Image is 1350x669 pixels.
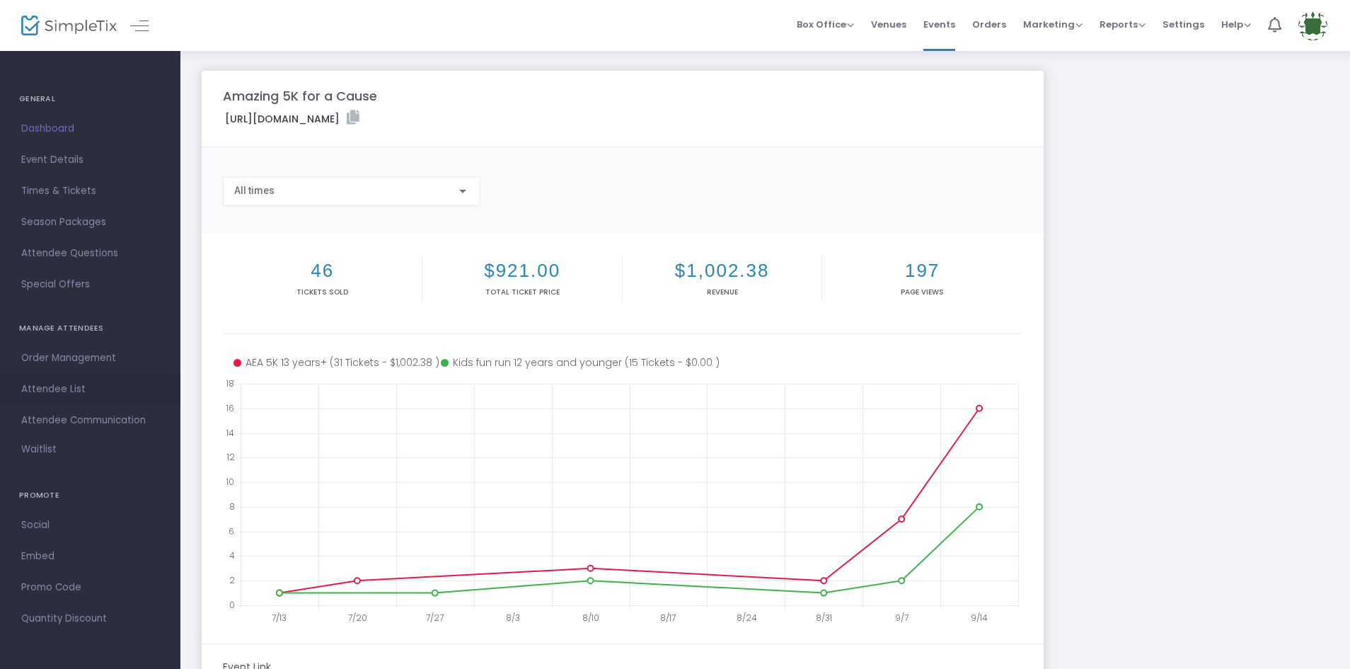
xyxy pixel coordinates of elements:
h4: GENERAL [19,85,161,113]
span: Promo Code [21,578,159,597]
span: Box Office [797,18,854,31]
span: Events [923,6,955,42]
text: 8/24 [737,612,757,624]
span: Orders [972,6,1006,42]
span: Event Details [21,151,159,169]
text: 10 [226,476,234,488]
text: 14 [226,426,234,438]
h2: 46 [226,260,419,282]
text: 8/3 [506,612,520,624]
text: 18 [226,377,234,389]
h2: 197 [825,260,1019,282]
text: 2 [229,574,235,586]
text: 4 [229,549,235,561]
p: Total Ticket Price [425,287,618,297]
text: 7/20 [348,612,367,624]
text: 8/31 [816,612,832,624]
span: Order Management [21,349,159,367]
p: Tickets sold [226,287,419,297]
span: Waitlist [21,442,57,457]
p: Page Views [825,287,1019,297]
span: Season Packages [21,213,159,231]
span: Special Offers [21,275,159,294]
span: Attendee Questions [21,244,159,263]
span: Reports [1100,18,1146,31]
span: Quantity Discount [21,610,159,628]
text: 16 [226,401,234,413]
text: 12 [226,451,235,463]
span: Social [21,516,159,534]
text: 8 [229,500,235,512]
m-panel-title: Amazing 5K for a Cause [223,86,377,105]
text: 9/7 [895,612,908,624]
span: Help [1221,18,1251,31]
span: Attendee List [21,380,159,399]
span: Venues [871,6,906,42]
text: 8/10 [582,612,599,624]
text: 8/17 [660,612,676,624]
text: 7/27 [426,612,444,624]
span: All times [234,185,275,196]
span: Dashboard [21,120,159,138]
text: 0 [229,599,235,611]
text: 6 [229,525,234,537]
text: 9/14 [971,612,988,624]
label: [URL][DOMAIN_NAME] [225,110,359,127]
span: Settings [1162,6,1204,42]
h2: $1,002.38 [625,260,819,282]
h2: $921.00 [425,260,618,282]
text: 7/13 [272,612,287,624]
span: Times & Tickets [21,182,159,200]
span: Attendee Communication [21,411,159,430]
p: Revenue [625,287,819,297]
h4: MANAGE ATTENDEES [19,314,161,343]
span: Marketing [1023,18,1083,31]
span: Embed [21,547,159,566]
h4: PROMOTE [19,481,161,510]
